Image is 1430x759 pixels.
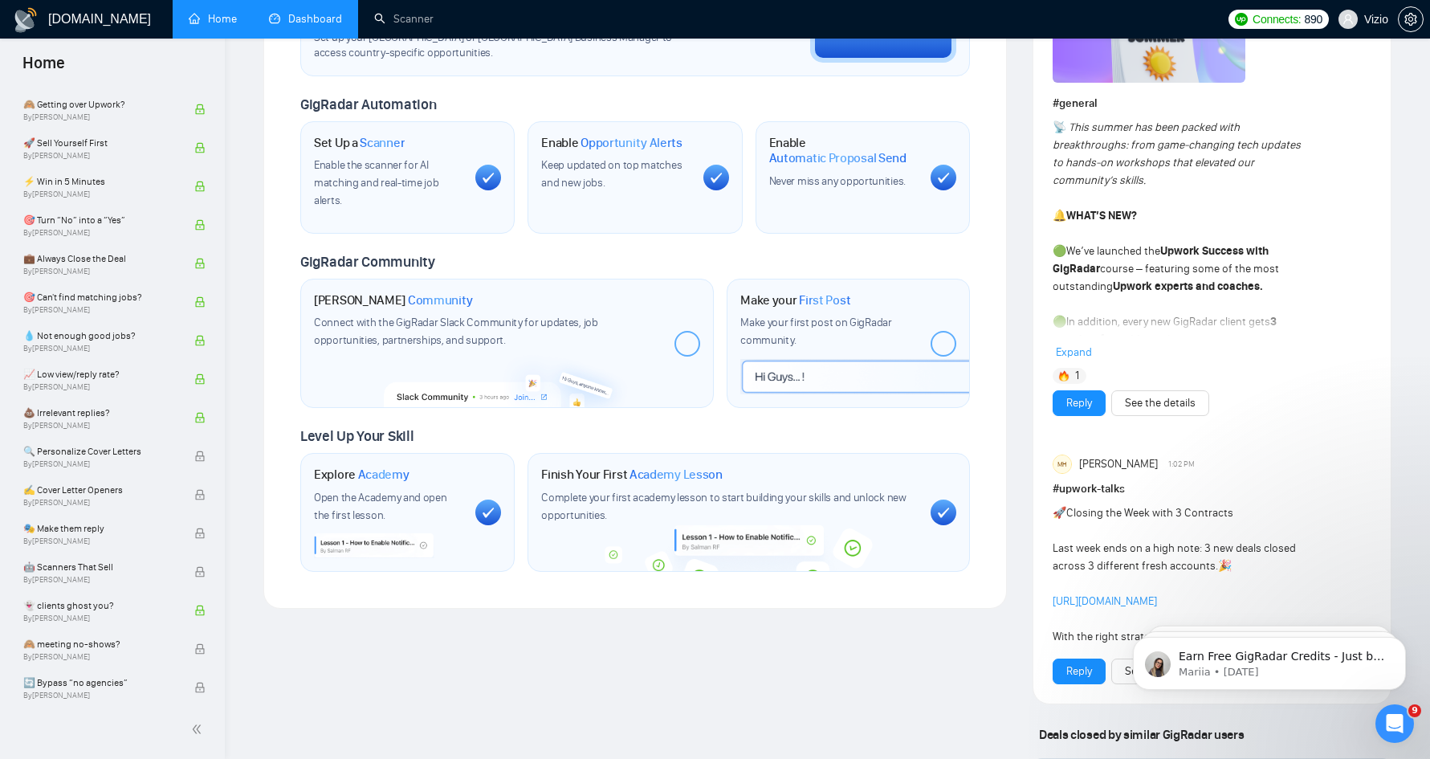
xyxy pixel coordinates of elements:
[1053,480,1371,498] h1: # upwork-talks
[541,491,906,522] span: Complete your first academy lesson to start building your skills and unlock new opportunities.
[1398,13,1424,26] a: setting
[1399,13,1423,26] span: setting
[1058,370,1069,382] img: 🔥
[1342,14,1354,25] span: user
[23,112,177,122] span: By [PERSON_NAME]
[194,296,206,308] span: lock
[1235,13,1248,26] img: upwork-logo.png
[23,135,177,151] span: 🚀 Sell Yourself First
[1408,704,1421,717] span: 9
[23,96,177,112] span: 🙈 Getting over Upwork?
[23,267,177,276] span: By [PERSON_NAME]
[541,135,682,151] h1: Enable
[1053,594,1157,608] a: [URL][DOMAIN_NAME]
[23,520,177,537] span: 🎭 Make them reply
[194,142,206,153] span: lock
[23,151,177,161] span: By [PERSON_NAME]
[1053,390,1106,416] button: Reply
[194,605,206,616] span: lock
[194,104,206,115] span: lock
[1066,209,1137,222] strong: WHAT’S NEW?
[769,135,918,166] h1: Enable
[541,467,722,483] h1: Finish Your First
[194,373,206,385] span: lock
[23,289,177,305] span: 🎯 Can't find matching jobs?
[23,559,177,575] span: 🤖 Scanners That Sell
[374,12,434,26] a: searchScanner
[194,412,206,423] span: lock
[23,366,177,382] span: 📈 Low view/reply rate?
[1066,663,1092,680] a: Reply
[300,96,436,113] span: GigRadar Automation
[23,482,177,498] span: ✍️ Cover Letter Openers
[740,292,850,308] h1: Make your
[581,135,682,151] span: Opportunity Alerts
[1079,455,1158,473] span: [PERSON_NAME]
[384,349,631,408] img: slackcommunity-bg.png
[23,228,177,238] span: By [PERSON_NAME]
[23,498,177,508] span: By [PERSON_NAME]
[300,427,414,445] span: Level Up Your Skill
[269,12,342,26] a: dashboardDashboard
[1053,244,1269,275] strong: Upwork Success with GigRadar
[1109,603,1430,716] iframe: Intercom notifications message
[314,316,598,347] span: Connect with the GigRadar Slack Community for updates, job opportunities, partnerships, and support.
[23,173,177,190] span: ⚡ Win in 5 Minutes
[23,537,177,546] span: By [PERSON_NAME]
[1056,345,1092,359] span: Expand
[358,467,409,483] span: Academy
[1111,390,1209,416] button: See the details
[23,251,177,267] span: 💼 Always Close the Deal
[23,190,177,199] span: By [PERSON_NAME]
[314,158,438,207] span: Enable the scanner for AI matching and real-time job alerts.
[23,675,177,691] span: 🔄 Bypass “no agencies”
[23,421,177,431] span: By [PERSON_NAME]
[23,652,177,662] span: By [PERSON_NAME]
[314,491,447,522] span: Open the Academy and open the first lesson.
[1053,659,1106,684] button: Reply
[1053,455,1071,473] div: MH
[1053,209,1066,222] span: 🔔
[541,158,682,190] span: Keep updated on top matches and new jobs.
[1053,506,1066,520] span: 🚀
[194,566,206,577] span: lock
[769,174,906,188] span: Never miss any opportunities.
[194,682,206,693] span: lock
[1053,315,1066,328] span: 🟢
[1253,10,1301,28] span: Connects:
[23,305,177,315] span: By [PERSON_NAME]
[314,467,409,483] h1: Explore
[23,575,177,585] span: By [PERSON_NAME]
[408,292,473,308] span: Community
[1053,244,1066,258] span: 🟢
[23,382,177,392] span: By [PERSON_NAME]
[194,219,206,231] span: lock
[1053,504,1308,646] div: Closing the Week with 3 Contracts Last week ends on a high note: 3 new deals closed across 3 diff...
[1168,457,1195,471] span: 1:02 PM
[799,292,850,308] span: First Post
[629,467,723,483] span: Academy Lesson
[189,12,237,26] a: homeHome
[1398,6,1424,32] button: setting
[360,135,405,151] span: Scanner
[1218,559,1232,573] span: 🎉
[23,443,177,459] span: 🔍 Personalize Cover Letters
[1304,10,1322,28] span: 890
[314,292,473,308] h1: [PERSON_NAME]
[194,451,206,462] span: lock
[23,614,177,623] span: By [PERSON_NAME]
[1053,120,1066,134] span: 📡
[1075,368,1079,384] span: 1
[740,316,891,347] span: Make your first post on GigRadar community.
[23,691,177,700] span: By [PERSON_NAME]
[300,253,435,271] span: GigRadar Community
[194,335,206,346] span: lock
[314,31,699,61] span: Set up your [GEOGRAPHIC_DATA] or [GEOGRAPHIC_DATA] Business Manager to access country-specific op...
[194,489,206,500] span: lock
[13,7,39,33] img: logo
[194,181,206,192] span: lock
[10,51,78,85] span: Home
[194,643,206,655] span: lock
